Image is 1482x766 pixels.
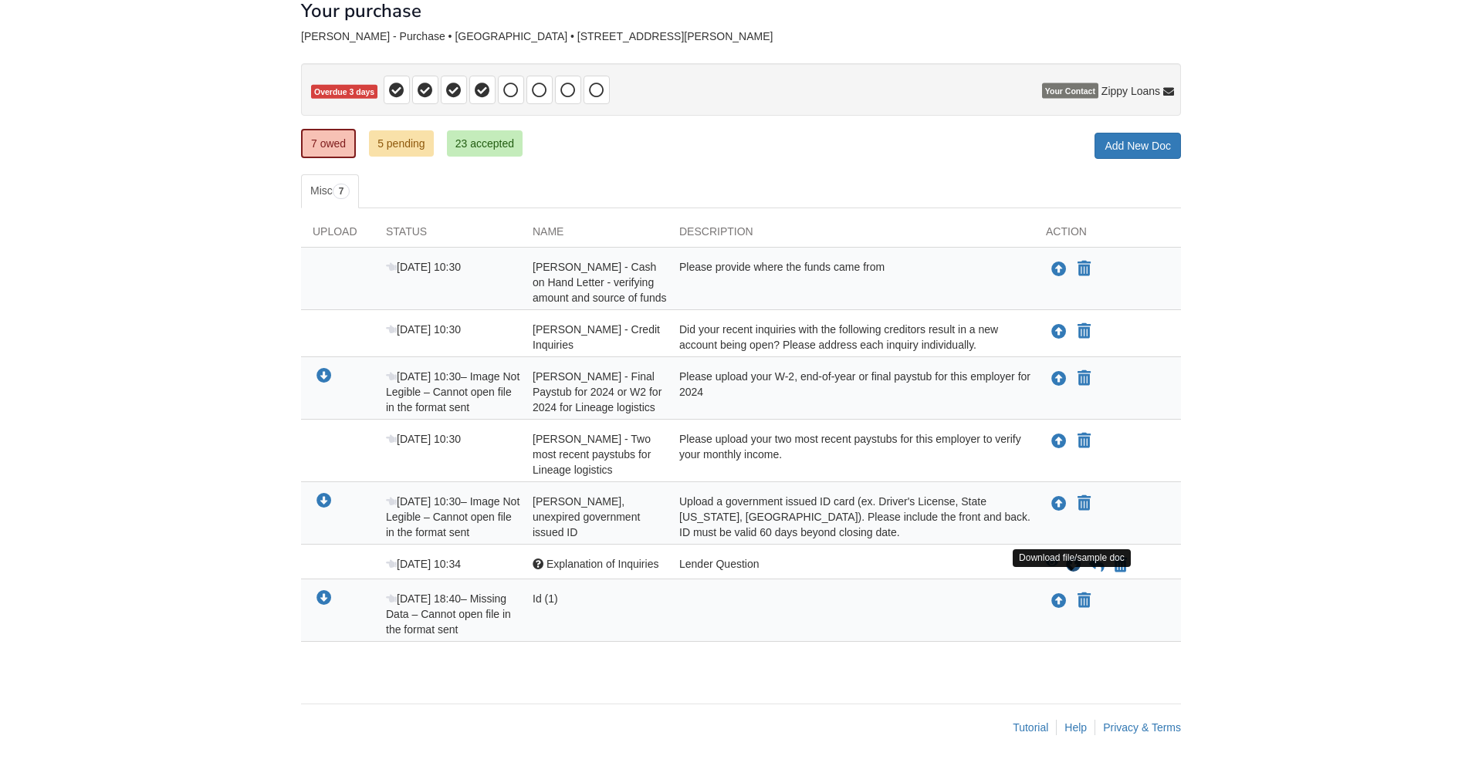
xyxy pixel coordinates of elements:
button: Declare Alexander Vazquez - Credit Inquiries not applicable [1076,322,1092,341]
h1: Your purchase [301,1,421,21]
span: [DATE] 10:30 [386,370,461,383]
span: Your Contact [1042,83,1098,99]
button: Upload Id (1) [1050,591,1068,611]
a: 23 accepted [447,130,523,157]
span: [PERSON_NAME] - Credit Inquiries [533,323,660,351]
span: [DATE] 18:40 [386,592,461,605]
a: Download Alexander Vazquez - Final Paystub for 2024 or W2 for 2024 for Lineage logistics [316,370,332,383]
div: Did your recent inquiries with the following creditors result in a new account being open? Please... [668,322,1034,353]
a: Download Id (1) [316,592,332,605]
span: [PERSON_NAME] - Two most recent paystubs for Lineage logistics [533,433,651,476]
div: Status [374,224,521,247]
a: 5 pending [369,130,434,157]
span: Zippy Loans [1101,83,1160,99]
div: Name [521,224,668,247]
div: Upload a government issued ID card (ex. Driver's License, State [US_STATE], [GEOGRAPHIC_DATA]). P... [668,494,1034,540]
button: Declare Alexander Vazquez - Two most recent paystubs for Lineage logistics not applicable [1076,432,1092,450]
span: [PERSON_NAME], unexpired government issued ID [533,495,640,538]
button: Declare Alexander Vazquez - Cash on Hand Letter - verifying amount and source of funds not applic... [1076,260,1092,278]
button: Upload Alexander Vazquez - Two most recent paystubs for Lineage logistics [1050,431,1068,451]
span: [PERSON_NAME] - Final Paystub for 2024 or W2 for 2024 for Lineage logistics [533,370,661,413]
div: Please upload your two most recent paystubs for this employer to verify your monthly income. [668,431,1034,477]
button: Declare Id (1) not applicable [1076,592,1092,610]
div: – Image Not Legible – Cannot open file in the format sent [374,369,521,415]
button: Declare Alexander Vazquez - Valid, unexpired government issued ID not applicable [1076,494,1092,513]
a: 7 owed [301,129,356,158]
button: Declare Alexander Vazquez - Final Paystub for 2024 or W2 for 2024 for Lineage logistics not appli... [1076,370,1092,388]
a: Tutorial [1013,721,1048,734]
div: Lender Question [668,556,1034,575]
div: Description [668,224,1034,247]
div: – Missing Data – Cannot open file in the format sent [374,591,521,637]
div: Please provide where the funds came from [668,259,1034,305]
span: Explanation of Inquiries [546,558,659,570]
div: [PERSON_NAME] - Purchase • [GEOGRAPHIC_DATA] • [STREET_ADDRESS][PERSON_NAME] [301,30,1181,43]
div: Upload [301,224,374,247]
span: Overdue 3 days [311,85,377,100]
span: [DATE] 10:34 [386,558,461,570]
span: [DATE] 10:30 [386,495,461,508]
div: Please upload your W-2, end-of-year or final paystub for this employer for 2024 [668,369,1034,415]
span: [DATE] 10:30 [386,323,461,336]
a: Add New Doc [1095,133,1181,159]
button: Upload Alexander Vazquez - Cash on Hand Letter - verifying amount and source of funds [1050,259,1068,279]
span: [DATE] 10:30 [386,261,461,273]
span: [PERSON_NAME] - Cash on Hand Letter - verifying amount and source of funds [533,261,667,304]
a: Help [1064,721,1087,734]
a: Download Explanation of Inquiries [1066,559,1081,572]
button: Upload Alexander Vazquez - Final Paystub for 2024 or W2 for 2024 for Lineage logistics [1050,369,1068,389]
a: Misc [301,174,359,208]
div: Download file/sample doc [1013,549,1131,567]
div: – Image Not Legible – Cannot open file in the format sent [374,494,521,540]
span: 7 [333,184,350,199]
div: Action [1034,224,1181,247]
span: Id (1) [533,592,558,605]
span: [DATE] 10:30 [386,433,461,445]
button: Upload Alexander Vazquez - Valid, unexpired government issued ID [1050,494,1068,514]
a: Privacy & Terms [1103,721,1181,734]
a: Download Alexander Vazquez - Valid, unexpired government issued ID [316,495,332,508]
button: Upload Alexander Vazquez - Credit Inquiries [1050,322,1068,342]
